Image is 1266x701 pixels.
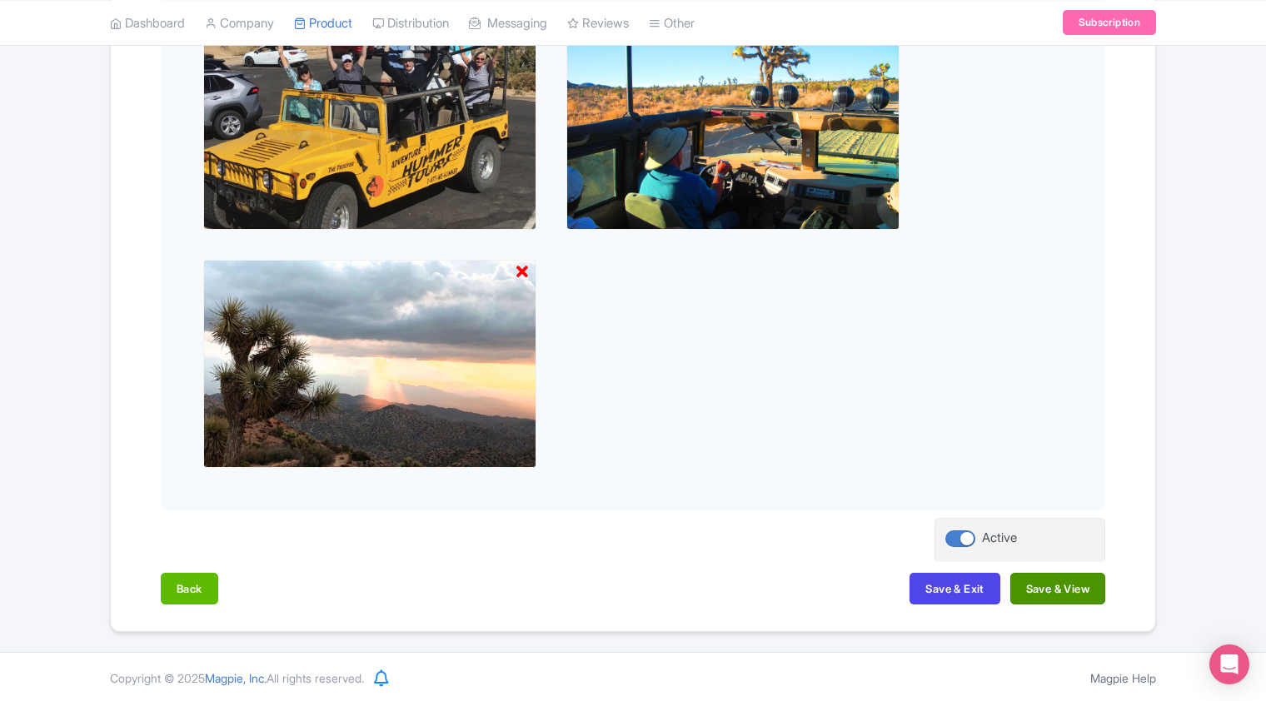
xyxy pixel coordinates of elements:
img: y4s3q3vwgh9v7tdoftfm.jpg [203,260,536,468]
span: Magpie, Inc. [205,671,267,685]
a: Magpie Help [1090,671,1156,685]
button: Save & Exit [910,573,999,604]
div: Active [982,529,1017,548]
a: Subscription [1063,10,1156,35]
div: Copyright © 2025 All rights reserved. [100,669,374,687]
div: Open Intercom Messenger [1209,644,1249,684]
img: us0fk6cs4s2i4oex0baf.jpg [566,22,900,230]
button: Back [161,573,218,604]
img: tgpnzcrf7hws4u3z0j21.jpg [203,22,536,230]
button: Save & View [1010,573,1105,604]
